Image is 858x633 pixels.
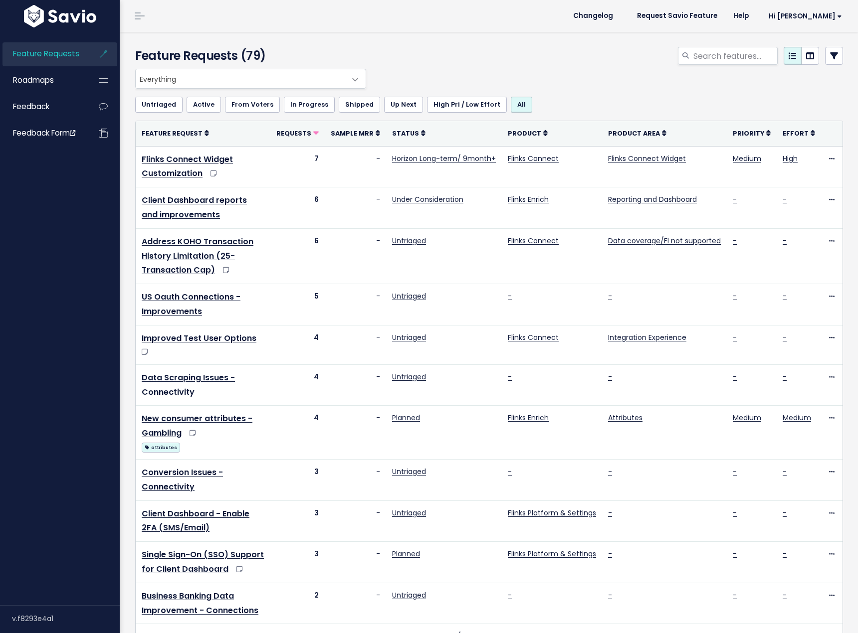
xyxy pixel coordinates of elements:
td: - [325,542,386,583]
a: Reporting and Dashboard [608,194,697,204]
a: Conversion Issues - Connectivity [142,467,223,492]
a: Client Dashboard - Enable 2FA (SMS/Email) [142,508,249,534]
a: Untriaged [392,236,426,246]
span: Feedback [13,101,49,112]
td: - [325,228,386,284]
a: Horizon Long-term/ 9month+ [392,154,496,163]
td: 3 [270,460,325,501]
span: attributes [142,443,180,453]
a: Flinks Enrich [508,194,549,204]
a: Address KOHO Transaction History Limitation (25-Transaction Cap) [142,236,253,276]
a: Planned [392,549,420,559]
a: Feature Request [142,128,209,138]
a: Sample MRR [331,128,380,138]
span: Feature Requests [13,48,79,59]
a: From Voters [225,97,280,113]
h4: Feature Requests (79) [135,47,361,65]
a: Medium [733,413,761,423]
a: Integration Experience [608,332,686,342]
a: Data coverage/FI not supported [608,236,721,246]
span: Everything [135,69,366,89]
a: - [783,590,787,600]
a: Flinks Connect [508,154,559,163]
a: - [733,236,737,246]
a: Help [725,8,757,23]
a: Untriaged [392,372,426,382]
a: Flinks Enrich [508,413,549,423]
img: logo-white.9d6f32f41409.svg [21,5,99,27]
span: Product Area [608,129,660,138]
td: - [325,406,386,460]
span: Priority [733,129,764,138]
a: Client Dashboard reports and improvements [142,194,247,220]
td: - [325,460,386,501]
a: - [783,291,787,301]
a: Product [508,128,548,138]
a: - [608,590,612,600]
a: Medium [783,413,811,423]
a: Product Area [608,128,666,138]
a: - [783,549,787,559]
a: Status [392,128,426,138]
span: Feedback form [13,128,75,138]
a: Feature Requests [2,42,83,65]
a: - [733,549,737,559]
a: Active [187,97,221,113]
span: Product [508,129,541,138]
a: Flinks Connect Widget [608,154,686,163]
a: - [733,590,737,600]
a: - [508,372,512,382]
td: 3 [270,500,325,542]
a: - [733,372,737,382]
span: Changelog [573,12,613,19]
a: - [608,549,612,559]
a: Flinks Connect [508,236,559,246]
a: Effort [783,128,815,138]
a: - [783,332,787,342]
a: High [783,154,798,163]
span: Effort [783,129,809,138]
span: Everything [136,69,346,88]
span: Requests [276,129,311,138]
a: - [733,194,737,204]
a: - [508,291,512,301]
a: Single Sign-On (SSO) Support for Client Dashboard [142,549,264,575]
a: - [508,590,512,600]
a: Medium [733,154,761,163]
a: - [608,508,612,518]
td: 2 [270,583,325,624]
div: v.f8293e4a1 [12,606,120,632]
a: Requests [276,128,319,138]
td: - [325,146,386,187]
a: High Pri / Low Effort [427,97,507,113]
a: Untriaged [392,508,426,518]
a: Flinks Platform & Settings [508,549,596,559]
ul: Filter feature requests [135,97,843,113]
td: 3 [270,542,325,583]
a: Untriaged [392,467,426,476]
a: Flinks Connect Widget Customization [142,154,233,179]
a: - [608,467,612,476]
a: - [733,291,737,301]
a: New consumer attributes - Gambling [142,413,252,439]
span: Feature Request [142,129,203,138]
a: Under Consideration [392,194,463,204]
td: - [325,500,386,542]
a: Priority [733,128,771,138]
a: In Progress [284,97,335,113]
a: Untriaged [135,97,183,113]
a: Flinks Platform & Settings [508,508,596,518]
a: Untriaged [392,291,426,301]
a: Data Scraping Issues - Connectivity [142,372,235,398]
a: Feedback form [2,122,83,145]
a: All [511,97,532,113]
td: 7 [270,146,325,187]
a: Flinks Connect [508,332,559,342]
a: Up Next [384,97,423,113]
a: Hi [PERSON_NAME] [757,8,850,24]
a: Request Savio Feature [629,8,725,23]
span: Hi [PERSON_NAME] [769,12,842,20]
td: - [325,284,386,325]
td: 6 [270,187,325,229]
a: Shipped [339,97,380,113]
